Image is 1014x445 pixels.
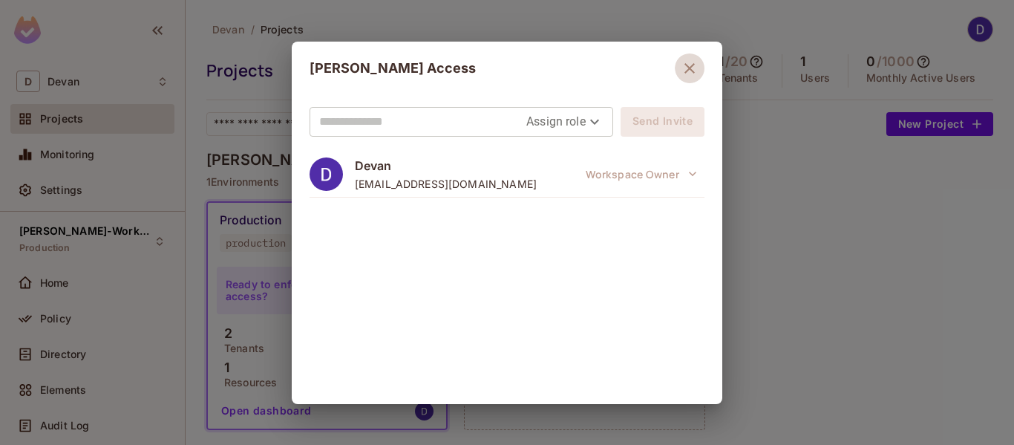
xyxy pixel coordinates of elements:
[310,53,704,83] div: [PERSON_NAME] Access
[355,177,537,191] span: [EMAIL_ADDRESS][DOMAIN_NAME]
[621,107,704,137] button: Send Invite
[310,157,343,191] img: ACg8ocK0U1nKKoNUg2Ls7xwSbjn6QLlZaHkqCaWQO0vI8Uaul_0kOg=s96-c
[578,159,704,189] span: This role was granted at the workspace level
[578,159,704,189] button: Workspace Owner
[355,157,537,174] span: Devan
[526,110,604,134] div: Assign role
